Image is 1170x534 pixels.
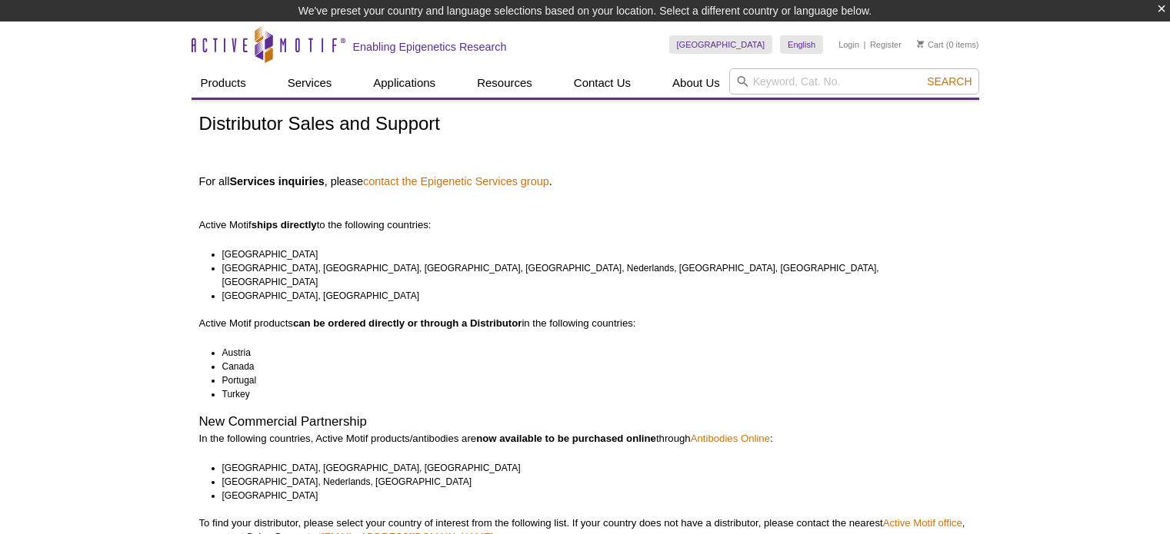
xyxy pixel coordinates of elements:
[278,68,342,98] a: Services
[729,68,979,95] input: Keyword, Cat. No.
[838,39,859,50] a: Login
[222,360,958,373] li: Canada
[199,415,972,429] h2: New Commercial Partnership
[199,114,972,136] h1: Distributor Sales and Support
[917,39,944,50] a: Cart
[364,68,445,98] a: Applications
[565,68,640,98] a: Contact Us
[222,461,958,475] li: [GEOGRAPHIC_DATA], [GEOGRAPHIC_DATA], [GEOGRAPHIC_DATA]
[883,517,962,529] a: Active Motif office
[663,68,729,98] a: About Us
[353,40,507,54] h2: Enabling Epigenetics Research
[927,75,972,88] span: Search
[199,432,972,446] p: In the following countries, Active Motif products/antibodies are through :
[199,317,972,330] p: Active Motif products in the following countries:
[222,387,958,401] li: Turkey
[864,35,866,54] li: |
[222,475,958,489] li: [GEOGRAPHIC_DATA], Nederlands, [GEOGRAPHIC_DATA]
[917,40,924,48] img: Your Cart
[222,346,958,360] li: Austria
[691,433,770,444] a: Antibodies Online
[222,247,958,261] li: [GEOGRAPHIC_DATA]
[199,174,972,188] h4: For all , please .
[780,35,823,54] a: English
[870,39,902,50] a: Register
[468,68,542,98] a: Resources
[222,261,958,289] li: [GEOGRAPHIC_DATA], [GEOGRAPHIC_DATA], [GEOGRAPHIC_DATA], [GEOGRAPHIC_DATA], Nederlands, [GEOGRAPH...
[252,219,317,231] strong: ships directly
[199,191,972,232] p: Active Motif to the following countries:
[669,35,773,54] a: [GEOGRAPHIC_DATA]
[222,373,958,387] li: Portugal
[293,317,522,329] strong: can be ordered directly or through a Distributor
[922,75,976,88] button: Search
[917,35,979,54] li: (0 items)
[222,489,958,502] li: [GEOGRAPHIC_DATA]
[363,174,549,188] a: contact the Epigenetic Services group
[476,433,656,444] strong: now available to be purchased online
[192,68,255,98] a: Products
[229,175,324,187] strong: Services inquiries
[222,289,958,303] li: [GEOGRAPHIC_DATA], [GEOGRAPHIC_DATA]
